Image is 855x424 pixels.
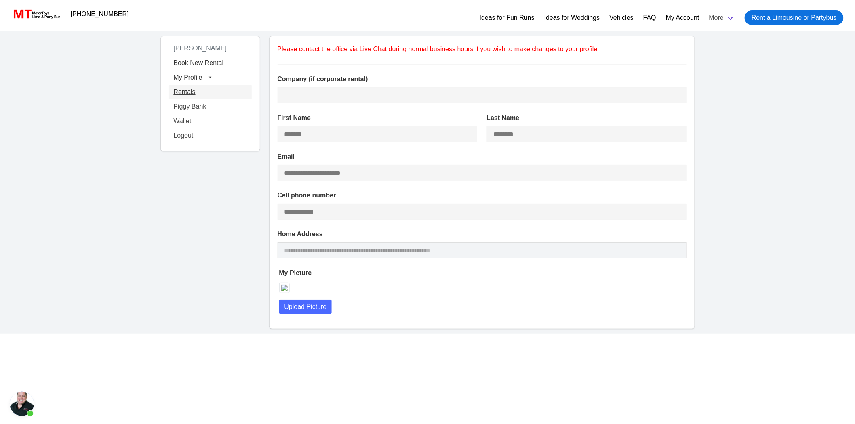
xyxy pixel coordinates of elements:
label: Email [278,152,687,162]
a: FAQ [643,13,656,23]
div: Open chat [10,392,34,416]
span: Rent a Limousine or Partybus [752,13,837,23]
p: Please contact the office via Live Chat during normal business hours if you wish to make changes ... [278,44,687,54]
a: Vehicles [609,13,634,23]
button: My Profile [169,70,252,85]
img: null [279,283,290,293]
a: Rentals [169,85,252,99]
a: Piggy Bank [169,99,252,114]
button: Upload Picture [279,300,332,314]
a: More [704,7,740,28]
a: [PHONE_NUMBER] [66,6,134,22]
a: Wallet [169,114,252,128]
a: My Account [666,13,699,23]
a: Logout [169,128,252,143]
span: My Profile [174,74,202,81]
label: Last Name [487,113,687,123]
label: Home Address [278,229,687,239]
a: Ideas for Weddings [544,13,600,23]
span: Upload Picture [284,302,327,312]
label: First Name [278,113,477,123]
a: Book New Rental [169,56,252,70]
a: Ideas for Fun Runs [480,13,535,23]
span: [PERSON_NAME] [169,42,232,55]
a: Rent a Limousine or Partybus [745,10,844,25]
img: MotorToys Logo [11,8,61,20]
label: Company (if corporate rental) [278,74,687,84]
label: My Picture [279,268,687,278]
label: Cell phone number [278,191,687,200]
